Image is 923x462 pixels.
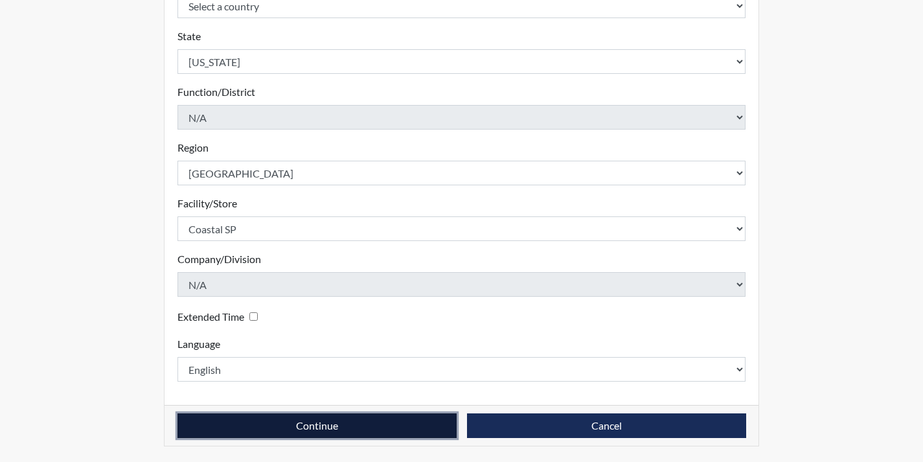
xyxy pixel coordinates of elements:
label: Region [177,140,209,156]
label: Language [177,336,220,352]
button: Cancel [467,413,746,438]
label: Facility/Store [177,196,237,211]
div: Checking this box will provide the interviewee with an accomodation of extra time to answer each ... [177,307,263,326]
label: State [177,29,201,44]
label: Function/District [177,84,255,100]
button: Continue [177,413,457,438]
label: Company/Division [177,251,261,267]
label: Extended Time [177,309,244,325]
